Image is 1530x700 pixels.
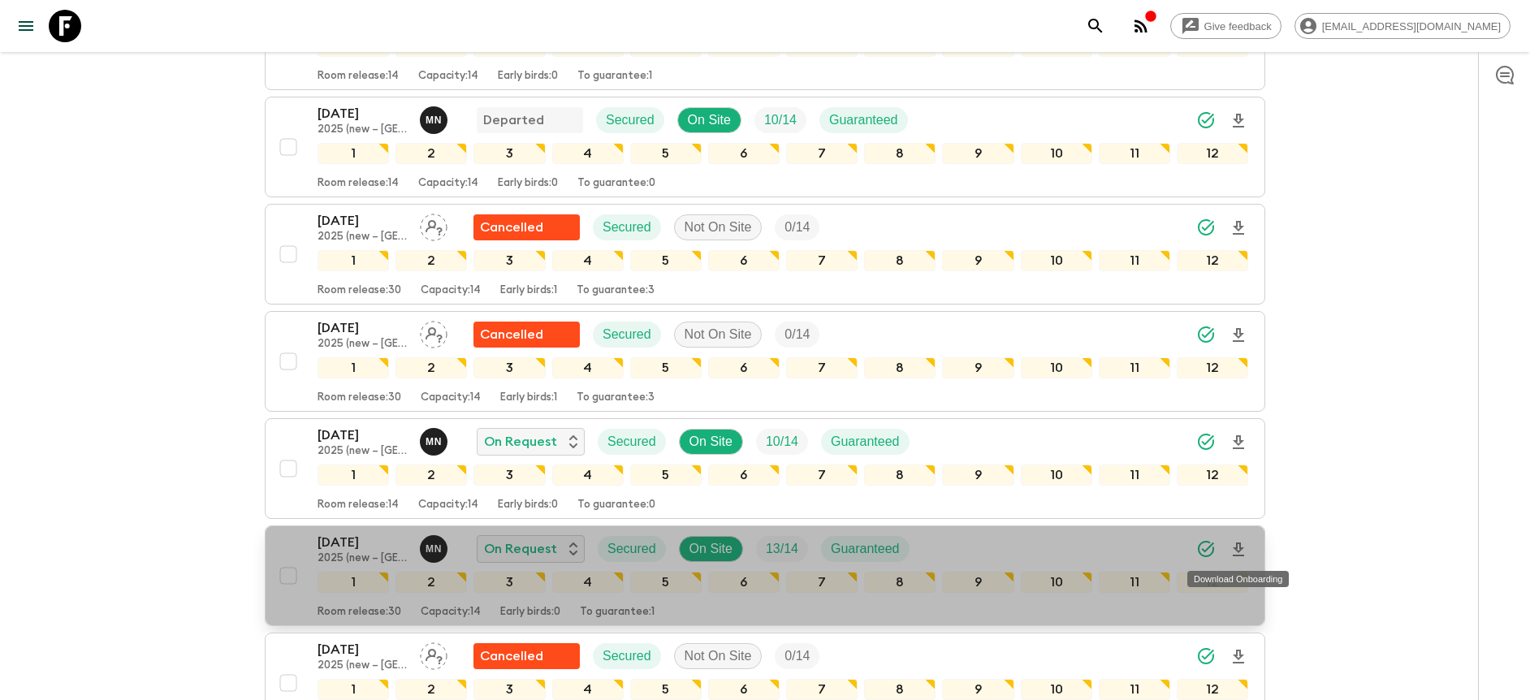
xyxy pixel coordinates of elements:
button: [DATE]2025 (new – [GEOGRAPHIC_DATA])Maho NagaredaOn RequestSecuredOn SiteTrip FillGuaranteed12345... [265,525,1265,626]
div: Trip Fill [775,643,819,669]
div: 1 [318,357,389,378]
p: Secured [603,218,651,237]
div: 12 [1177,357,1248,378]
div: 10 [1021,357,1092,378]
div: 3 [473,250,545,271]
p: [DATE] [318,211,407,231]
p: Early birds: 0 [500,606,560,619]
span: Assign pack leader [420,326,447,339]
p: On Site [689,539,733,559]
button: [DATE]2025 (new – [GEOGRAPHIC_DATA])Assign pack leaderFlash Pack cancellationSecuredNot On SiteTr... [265,311,1265,412]
span: [EMAIL_ADDRESS][DOMAIN_NAME] [1313,20,1510,32]
button: [DATE]2025 (new – [GEOGRAPHIC_DATA])Assign pack leaderFlash Pack cancellationSecuredNot On SiteTr... [265,204,1265,305]
p: To guarantee: 1 [580,606,655,619]
p: Capacity: 14 [418,177,478,190]
svg: Download Onboarding [1229,218,1248,238]
div: 12 [1177,572,1248,593]
p: [DATE] [318,104,407,123]
p: To guarantee: 1 [577,70,652,83]
svg: Download Onboarding [1229,540,1248,560]
p: Secured [603,646,651,666]
p: 10 / 14 [766,432,798,452]
p: Capacity: 14 [421,284,481,297]
p: Secured [603,325,651,344]
div: 11 [1099,572,1170,593]
p: [DATE] [318,640,407,659]
svg: Synced Successfully [1196,432,1216,452]
p: Early birds: 1 [500,391,557,404]
div: Trip Fill [775,214,819,240]
div: 12 [1177,143,1248,164]
div: 10 [1021,679,1092,700]
svg: Download Onboarding [1229,111,1248,131]
p: Early birds: 1 [500,284,557,297]
p: M N [426,435,442,448]
div: Trip Fill [775,322,819,348]
p: To guarantee: 3 [577,391,655,404]
p: Room release: 30 [318,284,401,297]
div: 9 [942,250,1014,271]
div: 1 [318,250,389,271]
div: 7 [786,679,858,700]
span: Assign pack leader [420,218,447,231]
div: 1 [318,143,389,164]
div: 4 [552,250,624,271]
div: 8 [864,679,936,700]
div: 11 [1099,143,1170,164]
div: 3 [473,465,545,486]
span: Assign pack leader [420,647,447,660]
p: Room release: 14 [318,70,399,83]
p: Capacity: 14 [418,499,478,512]
div: On Site [679,536,743,562]
p: 2025 (new – [GEOGRAPHIC_DATA]) [318,659,407,672]
div: 9 [942,357,1014,378]
a: Give feedback [1170,13,1281,39]
div: 5 [630,250,702,271]
span: Maho Nagareda [420,540,451,553]
div: 5 [630,357,702,378]
div: 4 [552,143,624,164]
p: To guarantee: 3 [577,284,655,297]
div: Secured [598,429,666,455]
svg: Synced Successfully [1196,646,1216,666]
p: To guarantee: 0 [577,499,655,512]
div: 9 [942,465,1014,486]
div: Trip Fill [754,107,806,133]
p: Room release: 14 [318,499,399,512]
div: 2 [395,679,467,700]
div: 8 [864,465,936,486]
div: [EMAIL_ADDRESS][DOMAIN_NAME] [1294,13,1511,39]
p: Guaranteed [831,539,900,559]
p: 2025 (new – [GEOGRAPHIC_DATA]) [318,552,407,565]
div: 2 [395,143,467,164]
p: Guaranteed [829,110,898,130]
svg: Synced Successfully [1196,218,1216,237]
div: 3 [473,679,545,700]
div: 11 [1099,357,1170,378]
div: On Site [677,107,741,133]
div: 11 [1099,465,1170,486]
span: Maho Nagareda [420,433,451,446]
p: On Site [689,432,733,452]
div: 9 [942,572,1014,593]
div: 9 [942,143,1014,164]
div: 12 [1177,465,1248,486]
p: 2025 (new – [GEOGRAPHIC_DATA]) [318,445,407,458]
div: 2 [395,250,467,271]
div: 4 [552,679,624,700]
p: [DATE] [318,426,407,445]
div: Secured [593,214,661,240]
div: 3 [473,143,545,164]
p: Guaranteed [831,432,900,452]
div: 3 [473,357,545,378]
p: 0 / 14 [784,325,810,344]
p: Capacity: 14 [421,606,481,619]
div: 12 [1177,679,1248,700]
div: 1 [318,465,389,486]
div: 10 [1021,143,1092,164]
button: MN [420,535,451,563]
div: 10 [1021,250,1092,271]
svg: Synced Successfully [1196,539,1216,559]
div: 10 [1021,465,1092,486]
div: 5 [630,465,702,486]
